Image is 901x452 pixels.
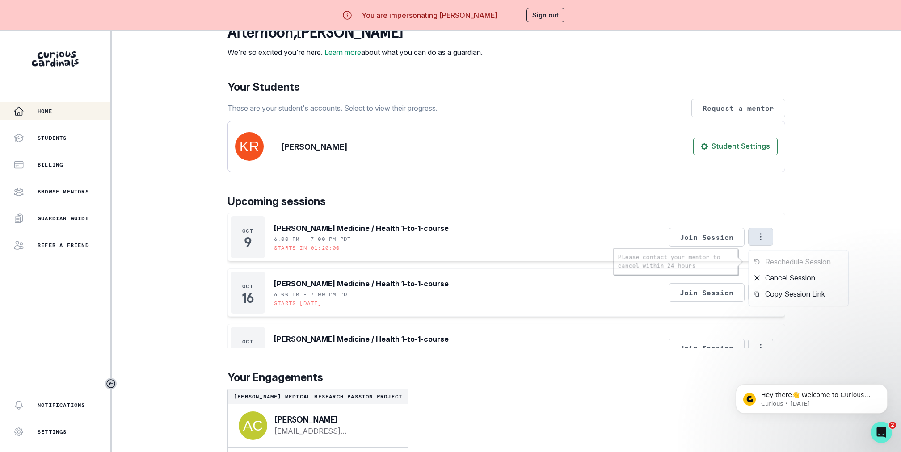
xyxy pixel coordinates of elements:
[324,48,361,57] a: Learn more
[669,283,745,302] button: Join Session
[669,228,745,247] button: Join Session
[889,422,896,429] span: 2
[242,283,253,290] p: Oct
[38,134,67,142] p: Students
[274,278,449,289] p: [PERSON_NAME] Medicine / Health 1-to-1-course
[669,339,745,357] button: Join Session
[693,138,778,155] button: Student Settings
[242,293,254,302] p: 16
[274,300,322,307] p: Starts [DATE]
[242,227,253,234] p: Oct
[244,238,252,247] p: 9
[274,415,394,424] p: [PERSON_NAME]
[274,346,351,353] p: 6:00 PM - 7:00 PM PDT
[38,161,63,168] p: Billing
[274,334,449,344] p: [PERSON_NAME] Medicine / Health 1-to-1-course
[274,223,449,234] p: [PERSON_NAME] Medicine / Health 1-to-1-course
[38,402,85,409] p: Notifications
[274,235,351,243] p: 6:00 PM - 7:00 PM PDT
[38,215,89,222] p: Guardian Guide
[227,193,785,209] p: Upcoming sessions
[242,338,253,345] p: Oct
[38,428,67,435] p: Settings
[227,369,785,385] p: Your Engagements
[235,132,264,161] img: svg
[748,339,773,356] button: Options
[38,188,89,195] p: Browse Mentors
[274,244,340,251] p: Starts in 01:20:00
[38,242,89,249] p: Refer a friend
[362,10,497,21] p: You are impersonating [PERSON_NAME]
[871,422,892,443] iframe: Intercom live chat
[32,51,79,67] img: Curious Cardinals Logo
[722,365,901,428] iframe: Intercom notifications message
[282,141,347,153] p: [PERSON_NAME]
[227,79,785,95] p: Your Students
[227,103,438,113] p: These are your student's accounts. Select to view their progress.
[748,228,773,246] button: Options
[526,8,564,22] button: Sign out
[691,99,785,117] button: Request a mentor
[227,24,483,42] p: afternoon , [PERSON_NAME]
[274,426,394,436] a: [EMAIL_ADDRESS][DOMAIN_NAME]
[39,34,154,42] p: Message from Curious, sent 2w ago
[227,47,483,58] p: We're so excited you're here. about what you can do as a guardian.
[274,291,351,298] p: 6:00 PM - 7:00 PM PDT
[105,378,117,389] button: Toggle sidebar
[232,393,404,400] p: [PERSON_NAME] Medical Research Passion Project
[38,108,52,115] p: Home
[239,411,267,440] img: svg
[39,26,152,77] span: Hey there👋 Welcome to Curious Cardinals 🙌 Take a look around! If you have any questions or are ex...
